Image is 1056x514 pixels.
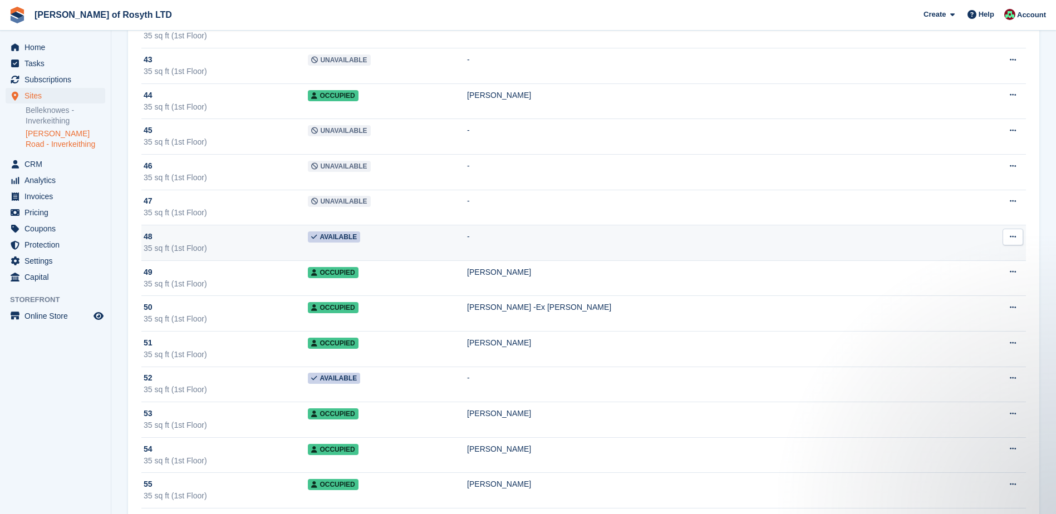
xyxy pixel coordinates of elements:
[924,9,946,20] span: Create
[308,125,370,136] span: Unavailable
[467,408,966,419] div: [PERSON_NAME]
[24,253,91,269] span: Settings
[467,367,966,402] td: -
[308,90,358,101] span: Occupied
[308,338,358,349] span: Occupied
[308,231,360,243] span: Available
[144,66,308,77] div: 35 sq ft (1st Floor)
[144,101,308,113] div: 35 sq ft (1st Floor)
[24,205,91,220] span: Pricing
[144,266,153,278] span: 49
[467,190,966,225] td: -
[144,30,308,42] div: 35 sq ft (1st Floor)
[467,266,966,278] div: [PERSON_NAME]
[6,253,105,269] a: menu
[144,172,308,184] div: 35 sq ft (1st Floor)
[9,7,26,23] img: stora-icon-8386f47178a22dfd0bd8f6a31ec36ba5ce8667c1dd55bd0f319d3a0aa187defe.svg
[467,90,966,101] div: [PERSON_NAME]
[467,337,966,349] div: [PERSON_NAME]
[467,119,966,155] td: -
[308,161,370,172] span: Unavailable
[308,408,358,419] span: Occupied
[308,302,358,313] span: Occupied
[24,56,91,71] span: Tasks
[467,443,966,455] div: [PERSON_NAME]
[308,373,360,384] span: Available
[24,156,91,172] span: CRM
[144,125,153,136] span: 45
[6,56,105,71] a: menu
[144,313,308,325] div: 35 sq ft (1st Floor)
[144,408,153,419] span: 53
[24,308,91,324] span: Online Store
[1017,9,1046,21] span: Account
[467,13,966,48] td: -
[24,72,91,87] span: Subscriptions
[144,243,308,254] div: 35 sq ft (1st Floor)
[144,337,153,349] span: 51
[144,455,308,467] div: 35 sq ft (1st Floor)
[6,221,105,236] a: menu
[6,88,105,103] a: menu
[6,205,105,220] a: menu
[6,269,105,285] a: menu
[24,189,91,204] span: Invoices
[144,419,308,431] div: 35 sq ft (1st Floor)
[467,155,966,190] td: -
[30,6,176,24] a: [PERSON_NAME] of Rosyth LTD
[144,372,153,384] span: 52
[24,88,91,103] span: Sites
[144,302,153,313] span: 50
[144,195,153,207] span: 47
[10,294,111,305] span: Storefront
[6,237,105,253] a: menu
[308,444,358,455] span: Occupied
[6,308,105,324] a: menu
[144,384,308,396] div: 35 sq ft (1st Floor)
[308,479,358,490] span: Occupied
[6,39,105,55] a: menu
[308,267,358,278] span: Occupied
[92,309,105,323] a: Preview store
[24,269,91,285] span: Capital
[144,54,153,66] span: 43
[24,39,91,55] span: Home
[308,196,370,207] span: Unavailable
[144,490,308,502] div: 35 sq ft (1st Floor)
[467,302,966,313] div: [PERSON_NAME] -Ex [PERSON_NAME]
[144,207,308,219] div: 35 sq ft (1st Floor)
[979,9,994,20] span: Help
[144,349,308,360] div: 35 sq ft (1st Floor)
[26,128,105,150] a: [PERSON_NAME] Road - Inverkeithing
[467,225,966,261] td: -
[144,278,308,290] div: 35 sq ft (1st Floor)
[26,105,105,126] a: Belleknowes - Inverkeithing
[6,189,105,204] a: menu
[144,136,308,148] div: 35 sq ft (1st Floor)
[24,237,91,253] span: Protection
[6,172,105,188] a: menu
[144,231,153,243] span: 48
[1004,9,1015,20] img: Anne Thomson
[467,478,966,490] div: [PERSON_NAME]
[144,90,153,101] span: 44
[144,478,153,490] span: 55
[308,55,370,66] span: Unavailable
[467,48,966,84] td: -
[24,221,91,236] span: Coupons
[144,160,153,172] span: 46
[24,172,91,188] span: Analytics
[6,72,105,87] a: menu
[6,156,105,172] a: menu
[144,443,153,455] span: 54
